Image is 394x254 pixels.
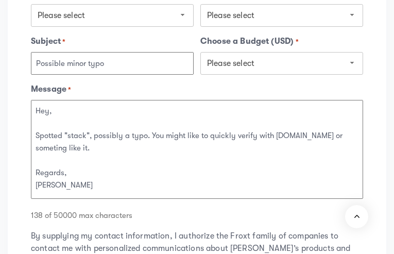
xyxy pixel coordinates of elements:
[31,52,194,75] input: Enter the subject
[207,11,346,20] span: Please select
[31,202,363,222] div: 138 of 50000 max characters
[207,59,346,68] span: Please select
[38,11,177,20] span: Please select
[200,35,299,48] label: Choose a Budget (USD)
[31,83,72,96] label: Message
[31,35,66,48] label: Subject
